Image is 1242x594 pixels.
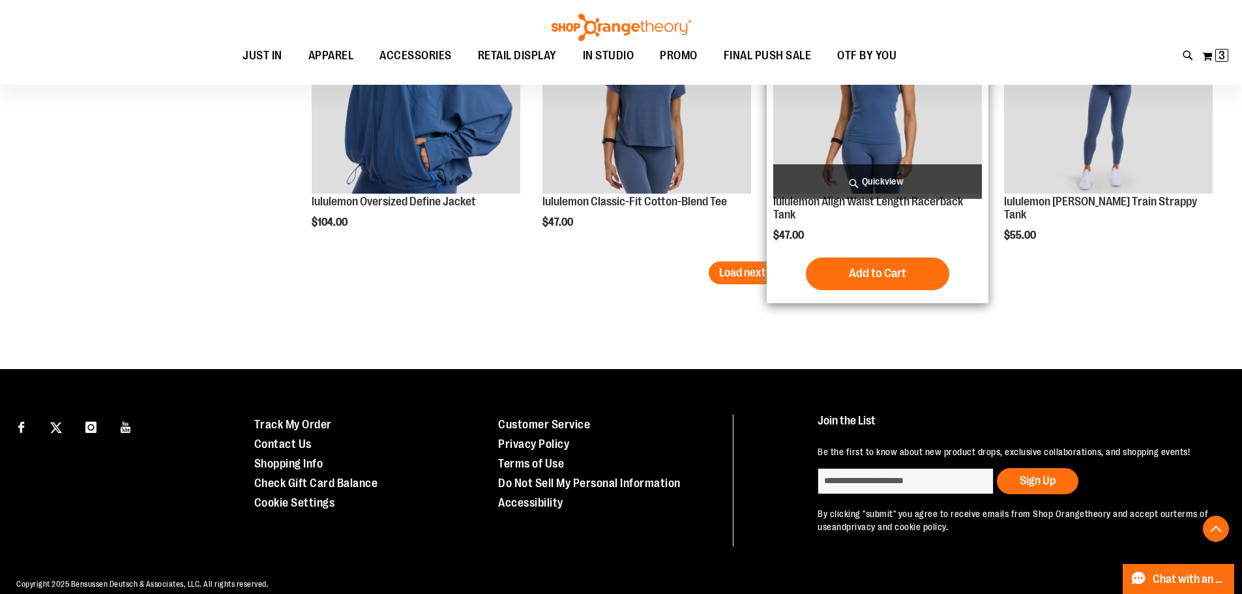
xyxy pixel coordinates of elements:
span: RETAIL DISPLAY [478,41,557,70]
a: lululemon Oversized Define Jacket [312,195,476,208]
a: Track My Order [254,418,332,431]
span: Chat with an Expert [1153,573,1226,586]
a: OTF BY YOU [824,41,909,71]
input: enter email [818,468,994,494]
span: $104.00 [312,216,349,228]
a: terms of use [818,509,1208,532]
span: Add to Cart [849,266,906,280]
a: Privacy Policy [498,438,569,451]
img: Shop Orangetheory [550,14,693,41]
a: Check Gift Card Balance [254,477,378,490]
span: 3 [1219,49,1225,62]
a: Accessibility [498,496,563,509]
button: Add to Cart [806,258,949,290]
span: IN STUDIO [583,41,634,70]
a: Customer Service [498,418,590,431]
button: Load next items [709,261,806,284]
span: FINAL PUSH SALE [724,41,812,70]
p: By clicking "submit" you agree to receive emails from Shop Orangetheory and accept our and [818,507,1212,533]
h4: Join the List [818,415,1212,439]
span: Sign Up [1020,474,1056,487]
a: Terms of Use [498,457,564,470]
span: Copyright 2025 Bensussen Deutsch & Associates, LLC. All rights reserved. [16,580,269,589]
a: Visit our Facebook page [10,415,33,438]
a: JUST IN [229,41,295,70]
button: Back To Top [1203,516,1229,542]
a: Visit our X page [45,415,68,438]
a: FINAL PUSH SALE [711,41,825,71]
a: Shopping Info [254,457,323,470]
a: lululemon Classic-Fit Cotton-Blend Tee [542,195,727,208]
span: PROMO [660,41,698,70]
a: PROMO [647,41,711,71]
p: Be the first to know about new product drops, exclusive collaborations, and shopping events! [818,445,1212,458]
a: lululemon Align Waist Length Racerback Tank [773,195,963,221]
a: Contact Us [254,438,312,451]
a: privacy and cookie policy. [846,522,948,532]
a: APPAREL [295,41,367,71]
span: $47.00 [542,216,575,228]
button: Sign Up [997,468,1078,494]
span: OTF BY YOU [837,41,896,70]
span: Load next items [719,266,795,279]
span: $47.00 [773,230,806,241]
button: Chat with an Expert [1123,564,1235,594]
span: JUST IN [243,41,282,70]
a: RETAIL DISPLAY [465,41,570,71]
a: lululemon [PERSON_NAME] Train Strappy Tank [1004,195,1197,221]
span: ACCESSORIES [379,41,452,70]
a: Quickview [773,164,982,199]
a: IN STUDIO [570,41,647,71]
span: $55.00 [1004,230,1038,241]
img: Twitter [50,422,62,434]
a: Do Not Sell My Personal Information [498,477,681,490]
span: APPAREL [308,41,354,70]
a: Cookie Settings [254,496,335,509]
a: Visit our Instagram page [80,415,102,438]
a: Visit our Youtube page [115,415,138,438]
a: ACCESSORIES [366,41,465,71]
